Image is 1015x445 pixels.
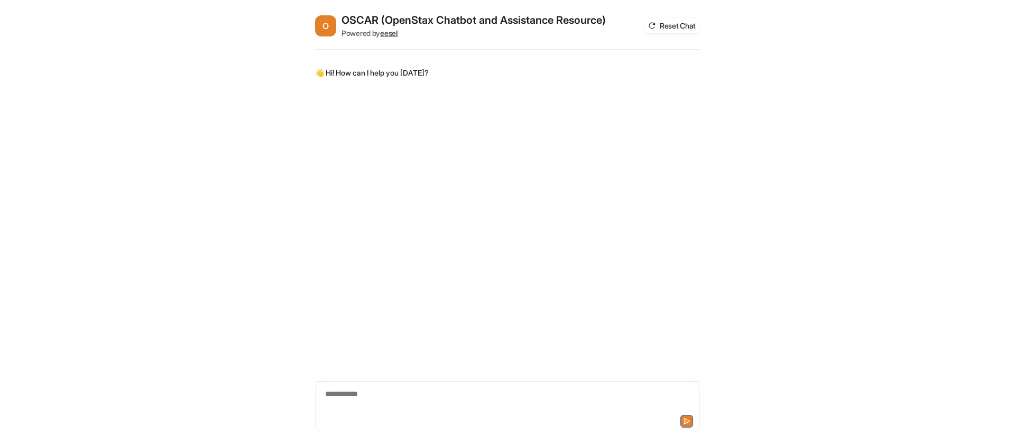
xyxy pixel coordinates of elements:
[315,15,336,36] span: O
[342,13,606,27] h2: OSCAR (OpenStax Chatbot and Assistance Resource)
[645,18,700,33] button: Reset Chat
[380,29,398,38] b: eesel
[342,27,606,39] div: Powered by
[315,67,429,79] p: 👋 Hi! How can I help you [DATE]?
